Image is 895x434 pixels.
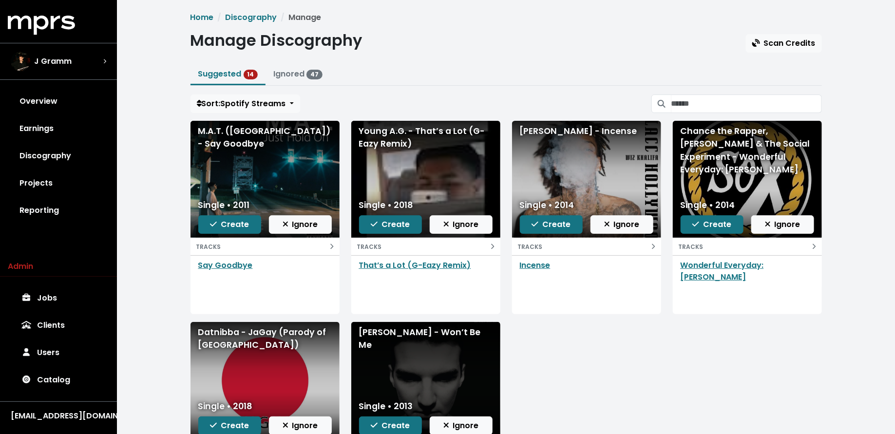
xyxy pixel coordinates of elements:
span: Create [210,219,249,230]
a: mprs logo [8,19,75,30]
a: Catalog [8,366,109,394]
a: Discography [226,12,277,23]
a: Wonderful Everyday: [PERSON_NAME] [681,260,764,283]
span: Ignore [765,219,800,230]
small: TRACKS [518,243,543,251]
span: 14 [244,70,258,79]
h1: Manage Discography [190,31,362,50]
button: Create [520,215,583,234]
span: Create [210,420,249,431]
span: Ignore [443,420,479,431]
span: Create [532,219,571,230]
span: Ignore [283,219,318,230]
span: J Gramm [34,56,72,67]
div: Single • 2013 [359,400,413,413]
div: [PERSON_NAME] - Incense [520,125,653,137]
button: Sort:Spotify Streams [190,94,300,113]
span: Create [692,219,731,230]
div: Single • 2014 [681,199,735,211]
a: Projects [8,170,109,197]
a: Say Goodbye [198,260,253,271]
button: Scan Credits [746,34,822,53]
button: TRACKS [351,238,500,255]
span: Create [371,420,410,431]
div: Single • 2018 [198,400,253,413]
button: Create [681,215,743,234]
small: TRACKS [357,243,382,251]
div: [PERSON_NAME] - Won’t Be Me [359,326,493,352]
div: Young A.G. - That’s a Lot (G-Eazy Remix) [359,125,493,151]
a: Reporting [8,197,109,224]
button: Ignore [430,215,493,234]
a: Users [8,339,109,366]
button: Ignore [269,215,332,234]
small: TRACKS [196,243,221,251]
a: Overview [8,88,109,115]
a: Home [190,12,214,23]
a: Suggested 14 [198,68,258,79]
button: TRACKS [512,238,661,255]
span: Scan Credits [752,38,816,49]
span: Ignore [443,219,479,230]
a: Incense [520,260,551,271]
span: Sort: Spotify Streams [197,98,286,109]
button: Create [359,215,422,234]
button: Create [198,215,261,234]
a: Discography [8,142,109,170]
nav: breadcrumb [190,12,822,23]
div: Single • 2018 [359,199,414,211]
button: Ignore [751,215,814,234]
span: Ignore [283,420,318,431]
span: 47 [306,70,323,79]
a: Clients [8,312,109,339]
a: Earnings [8,115,109,142]
button: Ignore [590,215,653,234]
img: The selected account / producer [11,52,30,71]
div: Chance the Rapper, [PERSON_NAME] & The Social Experiment - Wonderful Everyday: [PERSON_NAME] [681,125,814,176]
input: Search suggested projects [671,94,822,113]
div: Single • 2011 [198,199,250,211]
a: Ignored 47 [273,68,323,79]
span: Create [371,219,410,230]
div: M.A.T. ([GEOGRAPHIC_DATA]) - Say Goodbye [198,125,332,151]
div: [EMAIL_ADDRESS][DOMAIN_NAME] [11,410,106,422]
div: Single • 2014 [520,199,574,211]
button: TRACKS [190,238,340,255]
button: TRACKS [673,238,822,255]
div: Datnibba - JaGay (Parody of [GEOGRAPHIC_DATA]) [198,326,332,352]
button: [EMAIL_ADDRESS][DOMAIN_NAME] [8,410,109,422]
li: Manage [277,12,322,23]
small: TRACKS [679,243,704,251]
span: Ignore [604,219,640,230]
a: Jobs [8,284,109,312]
a: That’s a Lot (G-Eazy Remix) [359,260,471,271]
